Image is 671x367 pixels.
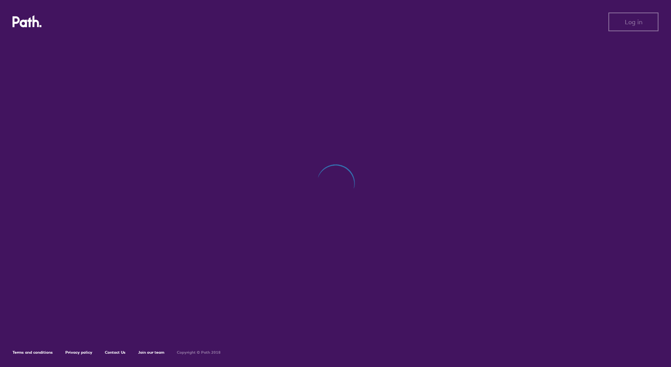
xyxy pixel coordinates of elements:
a: Join our team [138,350,164,355]
button: Log in [608,13,658,31]
span: Log in [625,18,642,25]
a: Contact Us [105,350,126,355]
a: Privacy policy [65,350,92,355]
a: Terms and conditions [13,350,53,355]
h6: Copyright © Path 2018 [177,350,221,355]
